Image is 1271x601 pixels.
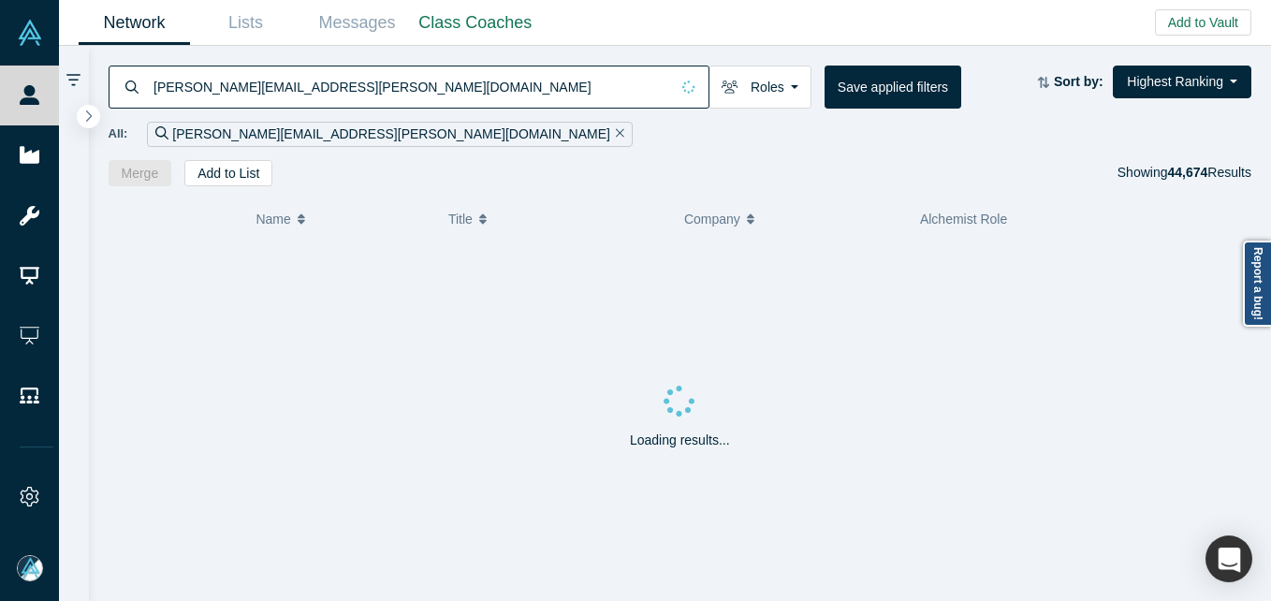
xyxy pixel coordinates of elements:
div: Showing [1118,160,1251,186]
span: All: [109,125,128,143]
a: Messages [301,1,413,45]
button: Name [256,199,429,239]
a: Lists [190,1,301,45]
input: Search by name, title, company, summary, expertise, investment criteria or topics of focus [152,65,669,109]
button: Highest Ranking [1113,66,1251,98]
div: [PERSON_NAME][EMAIL_ADDRESS][PERSON_NAME][DOMAIN_NAME] [147,122,632,147]
a: Class Coaches [413,1,538,45]
img: Alchemist Vault Logo [17,20,43,46]
span: Results [1167,165,1251,180]
a: Network [79,1,190,45]
strong: Sort by: [1054,74,1103,89]
button: Add to List [184,160,272,186]
button: Remove Filter [610,124,624,145]
button: Company [684,199,900,239]
span: Alchemist Role [920,212,1007,227]
span: Company [684,199,740,239]
a: Report a bug! [1243,241,1271,327]
button: Title [448,199,665,239]
strong: 44,674 [1167,165,1207,180]
button: Merge [109,160,172,186]
img: Mia Scott's Account [17,555,43,581]
button: Add to Vault [1155,9,1251,36]
p: Loading results... [630,431,730,450]
span: Title [448,199,473,239]
button: Roles [709,66,811,109]
span: Name [256,199,290,239]
button: Save applied filters [825,66,961,109]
